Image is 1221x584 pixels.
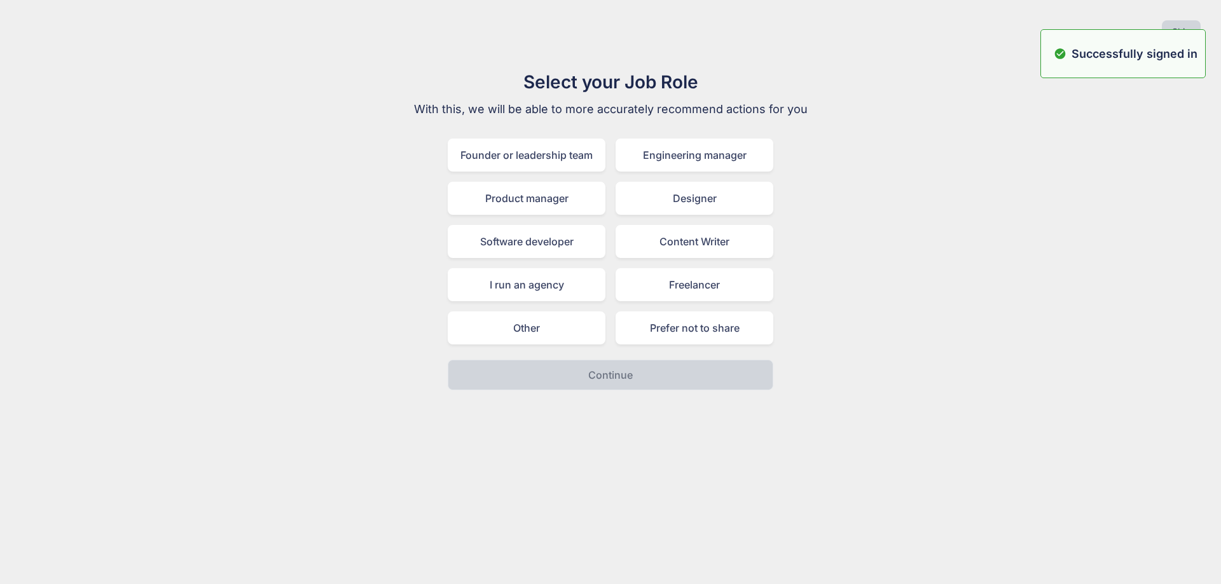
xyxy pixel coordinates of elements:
[397,100,824,118] p: With this, we will be able to more accurately recommend actions for you
[397,69,824,95] h1: Select your Job Role
[588,367,633,383] p: Continue
[1162,20,1201,43] button: Skip
[448,311,605,344] div: Other
[448,182,605,215] div: Product manager
[616,311,773,344] div: Prefer not to share
[448,225,605,258] div: Software developer
[448,139,605,172] div: Founder or leadership team
[616,268,773,301] div: Freelancer
[448,360,773,390] button: Continue
[616,182,773,215] div: Designer
[616,225,773,258] div: Content Writer
[1072,45,1197,62] p: Successfully signed in
[1054,45,1066,62] img: alert
[448,268,605,301] div: I run an agency
[616,139,773,172] div: Engineering manager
